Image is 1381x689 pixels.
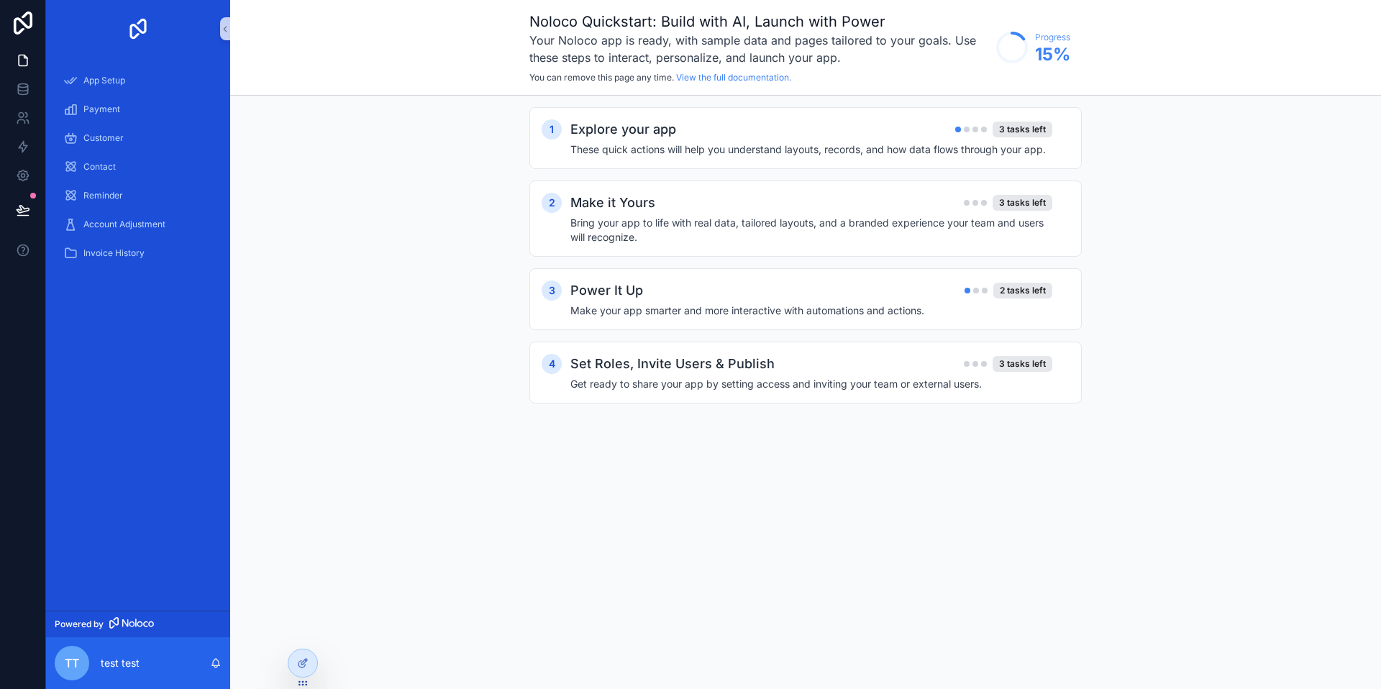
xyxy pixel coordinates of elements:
span: Customer [83,132,124,144]
span: Contact [83,161,116,173]
span: tt [65,654,79,672]
a: View the full documentation. [676,72,791,83]
h3: Your Noloco app is ready, with sample data and pages tailored to your goals. Use these steps to i... [529,32,989,66]
p: test test [101,656,140,670]
a: Reminder [55,183,222,209]
a: Account Adjustment [55,211,222,237]
a: Powered by [46,611,230,637]
h1: Noloco Quickstart: Build with AI, Launch with Power [529,12,989,32]
span: Account Adjustment [83,219,165,230]
a: Contact [55,154,222,180]
img: App logo [127,17,150,40]
span: 15 % [1035,43,1070,66]
a: Invoice History [55,240,222,266]
div: scrollable content [46,58,230,285]
a: Customer [55,125,222,151]
a: App Setup [55,68,222,93]
span: Invoice History [83,247,145,259]
span: Progress [1035,32,1070,43]
span: Powered by [55,619,104,630]
span: App Setup [83,75,125,86]
a: Payment [55,96,222,122]
span: Payment [83,104,120,115]
span: Reminder [83,190,123,201]
span: You can remove this page any time. [529,72,674,83]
